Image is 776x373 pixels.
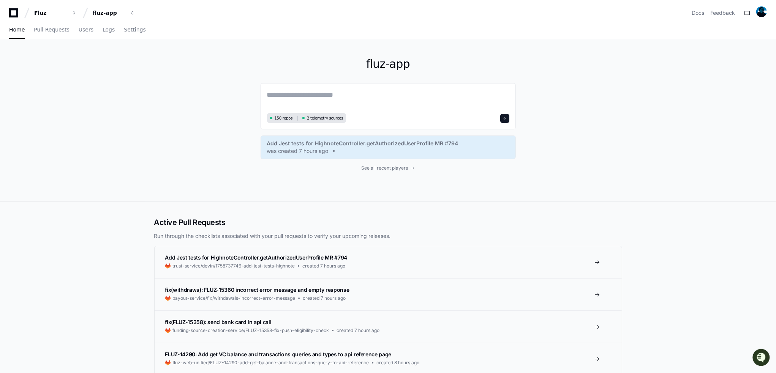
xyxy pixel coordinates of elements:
[267,140,509,155] a: Add Jest tests for HighnoteController.getAuthorizedUserProfile MR #794was created 7 hours ago
[34,27,69,32] span: Pull Requests
[165,286,349,293] span: fix(withdraws): FLUZ-15360 incorrect error message and empty response
[261,57,516,71] h1: fluz-app
[303,263,346,269] span: created 7 hours ago
[173,295,296,301] span: payout-service/fix/withdawals-incorrect-error-message
[34,21,69,39] a: Pull Requests
[165,351,392,357] span: FLUZ-14290: Add get VC balance and transactions queries and types to api reference page
[710,9,735,17] button: Feedback
[8,57,21,70] img: 1756235613930-3d25f9e4-fa56-45dd-b3ad-e072dfbd1548
[303,295,346,301] span: created 7 hours ago
[377,360,420,366] span: created 8 hours ago
[275,115,293,121] span: 150 repos
[8,30,138,42] div: Welcome
[267,140,458,147] span: Add Jest tests for HighnoteController.getAuthorizedUserProfile MR #794
[261,165,516,171] a: See all recent players
[8,8,23,23] img: PlayerZero
[124,21,145,39] a: Settings
[9,27,25,32] span: Home
[26,57,125,64] div: Start new chat
[9,21,25,39] a: Home
[31,6,80,20] button: Fluz
[155,310,622,343] a: fix(FLUZ-15358): send bank card in api callfunding-source-creation-service/FLUZ-15358-fix-push-el...
[307,115,343,121] span: 2 telemetry sources
[155,278,622,310] a: fix(withdraws): FLUZ-15360 incorrect error message and empty responsepayout-service/fix/withdawal...
[103,21,115,39] a: Logs
[54,79,92,85] a: Powered byPylon
[76,80,92,85] span: Pylon
[756,6,767,17] img: ACg8ocK9Ofr5Egy6zvw6UWovChFYLvkQkLCiibXY1sNKAlxXs4DtgkU=s96-c
[173,360,369,366] span: fluz-web-unified/FLUZ-14290-add-get-balance-and-transactions-query-to-api-reference
[26,64,110,70] div: We're offline, but we'll be back soon!
[103,27,115,32] span: Logs
[129,59,138,68] button: Start new chat
[165,319,272,325] span: fix(FLUZ-15358): send bank card in api call
[165,254,348,261] span: Add Jest tests for HighnoteController.getAuthorizedUserProfile MR #794
[124,27,145,32] span: Settings
[93,9,125,17] div: fluz-app
[154,232,622,240] p: Run through the checklists associated with your pull requests to verify your upcoming releases.
[267,147,329,155] span: was created 7 hours ago
[90,6,138,20] button: fluz-app
[692,9,704,17] a: Docs
[752,348,772,368] iframe: Open customer support
[155,246,622,278] a: Add Jest tests for HighnoteController.getAuthorizedUserProfile MR #794trust-service/devin/1758737...
[173,327,329,334] span: funding-source-creation-service/FLUZ-15358-fix-push-eligibility-check
[34,9,67,17] div: Fluz
[79,27,93,32] span: Users
[361,165,408,171] span: See all recent players
[337,327,380,334] span: created 7 hours ago
[79,21,93,39] a: Users
[173,263,295,269] span: trust-service/devin/1758737746-add-jest-tests-highnote
[154,217,622,228] h2: Active Pull Requests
